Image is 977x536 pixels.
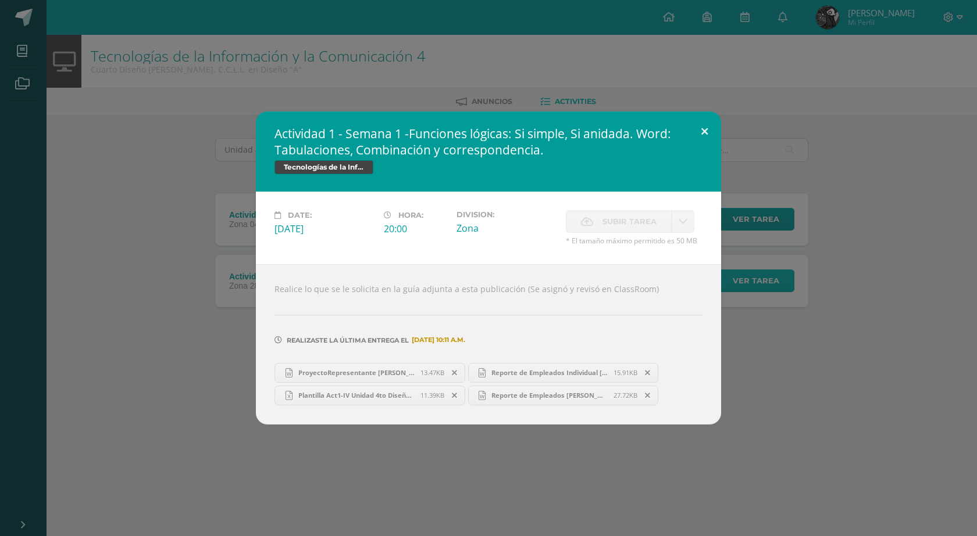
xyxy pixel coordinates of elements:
a: ProyectoRepresentante [PERSON_NAME].docx 13.47KB [274,363,465,383]
div: Realice lo que se le solicita en la guía adjunta a esta publicación (Se asignó y revisó en ClassR... [256,264,721,424]
a: La fecha de entrega ha expirado [672,210,694,233]
span: Date: [288,211,312,220]
span: Remover entrega [445,389,465,402]
label: Division: [457,210,557,219]
div: 20:00 [384,222,447,235]
span: Realizaste la última entrega el [287,336,409,344]
span: Remover entrega [638,366,658,379]
span: Subir tarea [602,211,657,232]
a: Reporte de Empleados Individual [PERSON_NAME].docx 15.91KB [468,363,659,383]
span: * El tamaño máximo permitido es 50 MB [566,236,703,246]
span: Plantilla Act1-IV Unidad 4to Diseño y Finazas Datos.xlsx [293,391,420,400]
span: Tecnologías de la Información y la Comunicación 4 [274,160,373,174]
span: ProyectoRepresentante [PERSON_NAME].docx [293,368,420,377]
span: [DATE] 10:11 a.m. [409,340,465,340]
div: Zona [457,222,557,235]
span: 13.47KB [420,368,444,377]
label: La fecha de entrega ha expirado [566,210,672,233]
span: Remover entrega [638,389,658,402]
span: Reporte de Empleados [PERSON_NAME] Clave 4.docx [486,391,614,400]
button: Close (Esc) [688,111,721,151]
span: 15.91KB [614,368,637,377]
span: Reporte de Empleados Individual [PERSON_NAME].docx [486,368,614,377]
a: Reporte de Empleados [PERSON_NAME] Clave 4.docx 27.72KB [468,386,659,405]
a: Plantilla Act1-IV Unidad 4to Diseño y Finazas Datos.xlsx 11.39KB [274,386,465,405]
h2: Actividad 1 - Semana 1 -Funciones lógicas: Si simple, Si anidada. Word: Tabulaciones, Combinación... [274,125,703,158]
span: Hora: [398,211,423,220]
div: [DATE] [274,222,375,235]
span: 27.72KB [614,391,637,400]
span: 11.39KB [420,391,444,400]
span: Remover entrega [445,366,465,379]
